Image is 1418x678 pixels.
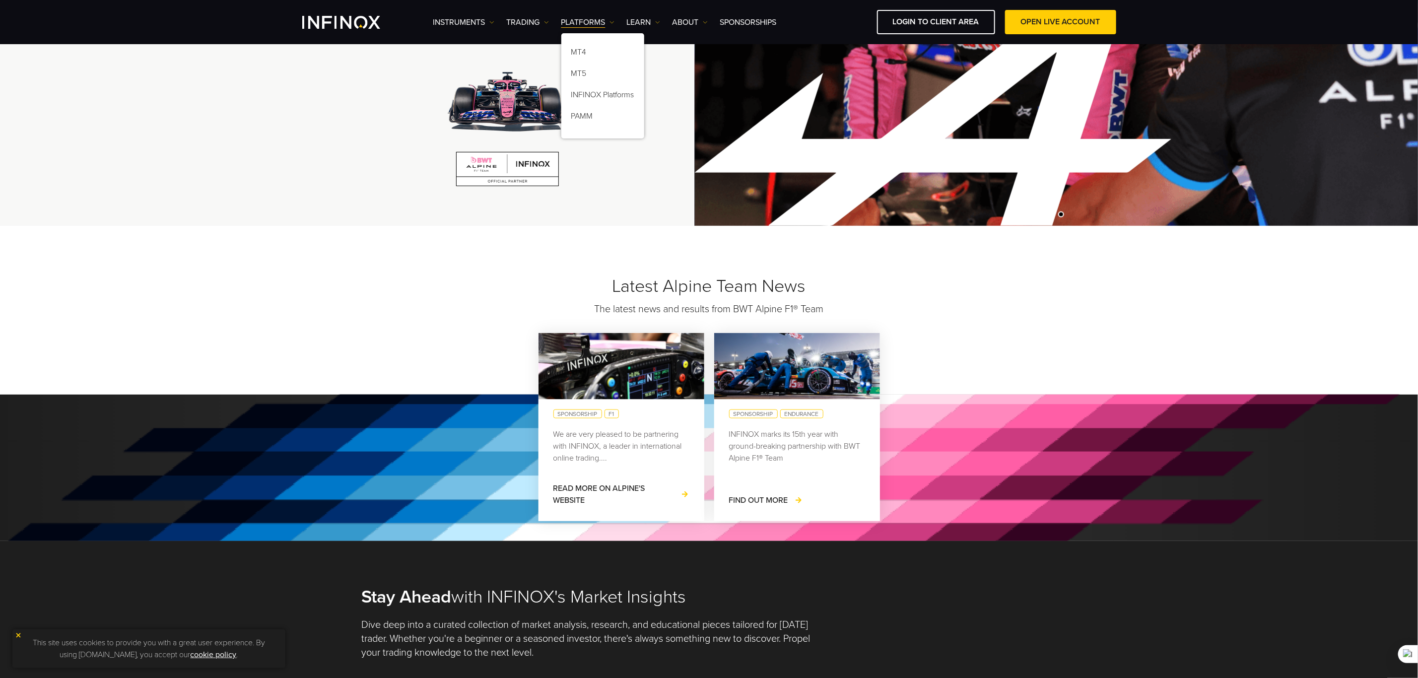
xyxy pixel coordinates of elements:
[553,428,689,464] p: We are very pleased to be partnering with INFINOX, a leader in international online trading....
[1005,10,1116,34] a: OPEN LIVE ACCOUNT
[1048,211,1054,217] span: Go to slide 1
[362,618,820,660] p: Dive deep into a curated collection of market analysis, research, and educational pieces tailored...
[729,428,865,464] p: INFINOX marks its 15th year with ground-breaking partnership with BWT Alpine F1® Team
[507,16,549,28] a: TRADING
[673,16,708,28] a: ABOUT
[553,483,645,505] span: Read More on Alpine's Website
[362,275,1057,297] h2: Latest Alpine Team News
[362,586,1057,608] h2: with INFINOX's Market Insights
[561,43,644,65] a: MT4
[561,16,614,28] a: PLATFORMS
[720,16,777,28] a: SPONSORSHIPS
[1058,211,1064,217] span: Go to slide 2
[605,409,619,418] a: f1
[191,650,237,660] a: cookie policy
[729,409,778,418] a: sponsorship
[362,586,452,608] strong: Stay Ahead
[553,482,689,506] a: Read More on Alpine's Website
[561,107,644,129] a: PAMM
[553,409,602,418] a: sponsorship
[509,302,909,316] p: The latest news and results from BWT Alpine F1® Team
[17,634,280,663] p: This site uses cookies to provide you with a great user experience. By using [DOMAIN_NAME], you a...
[729,495,788,505] span: Find out More
[729,494,803,506] a: Find out More
[15,632,22,639] img: yellow close icon
[627,16,660,28] a: Learn
[780,409,823,418] a: endurance
[561,86,644,107] a: INFINOX Platforms
[877,10,995,34] a: LOGIN TO CLIENT AREA
[433,16,494,28] a: Instruments
[561,65,644,86] a: MT5
[302,16,404,29] a: INFINOX Logo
